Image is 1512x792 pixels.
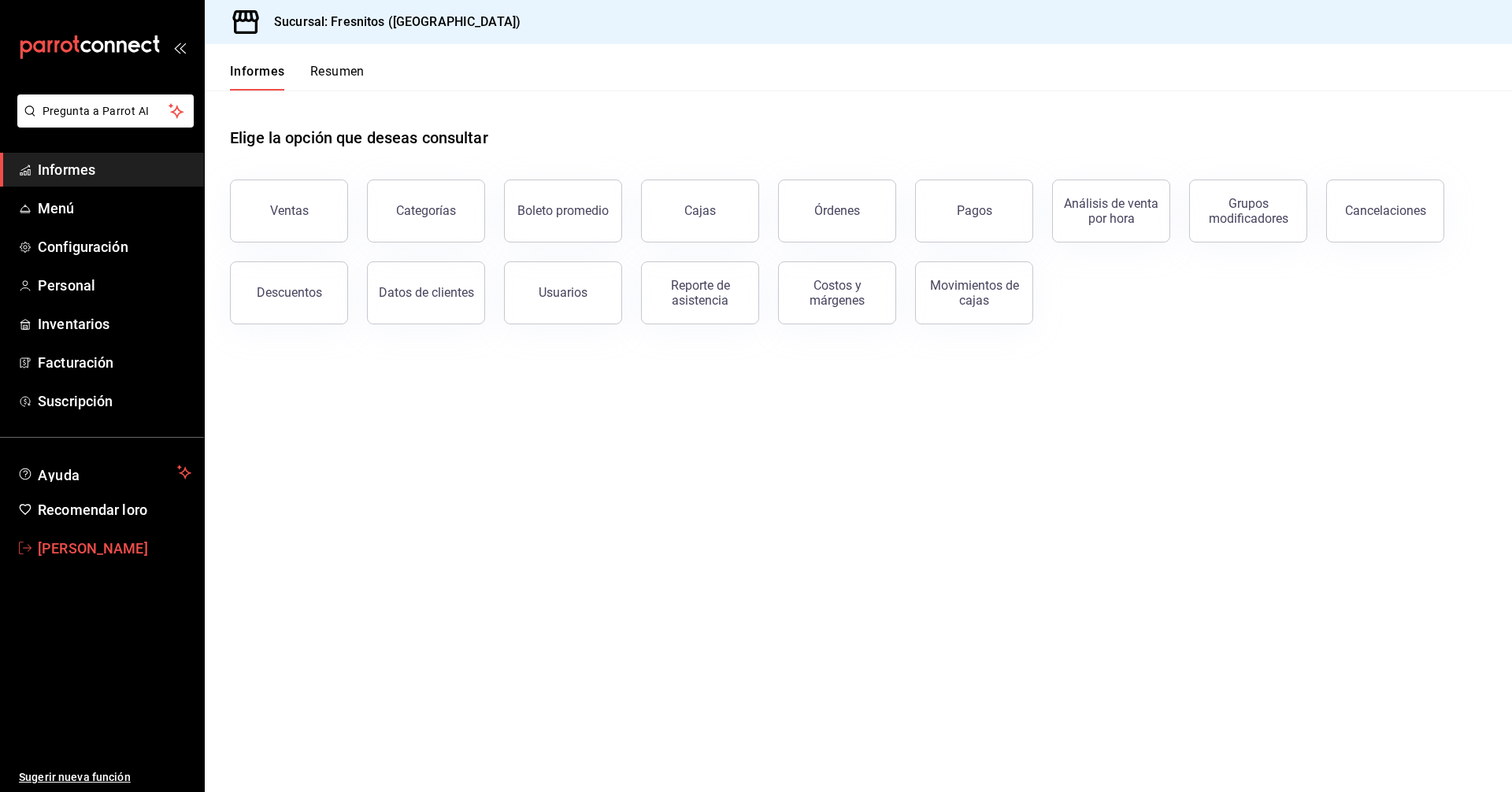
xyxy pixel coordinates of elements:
[957,203,992,218] font: Pagos
[274,14,521,29] font: Sucursal: Fresnitos ([GEOGRAPHIC_DATA])
[38,277,95,294] font: Personal
[396,203,456,218] font: Categorías
[930,278,1019,308] font: Movimientos de cajas
[230,63,365,91] div: pestañas de navegación
[1189,179,1307,242] button: Grupos modificadores
[230,261,348,324] button: Descuentos
[230,64,285,79] font: Informes
[230,128,488,147] font: Elige la opción que deseas consultar
[230,179,348,242] button: Ventas
[814,203,860,218] font: Órdenes
[38,161,95,178] font: Informes
[539,285,587,300] font: Usuarios
[915,261,1033,324] button: Movimientos de cajas
[38,316,109,332] font: Inventarios
[11,114,194,131] a: Pregunta a Parrot AI
[1345,203,1426,218] font: Cancelaciones
[38,467,80,483] font: Ayuda
[810,278,865,308] font: Costos y márgenes
[641,261,759,324] button: Reporte de asistencia
[257,285,322,300] font: Descuentos
[1052,179,1170,242] button: Análisis de venta por hora
[270,203,309,218] font: Ventas
[367,261,485,324] button: Datos de clientes
[19,771,131,783] font: Sugerir nueva función
[38,501,147,518] font: Recomendar loro
[915,179,1033,242] button: Pagos
[504,179,622,242] button: Boleto promedio
[38,354,113,371] font: Facturación
[379,285,474,300] font: Datos de clientes
[173,41,186,54] button: abrir_cajón_menú
[641,179,759,242] a: Cajas
[367,179,485,242] button: Categorías
[38,239,128,255] font: Configuración
[1326,179,1444,242] button: Cancelaciones
[1209,196,1288,226] font: Grupos modificadores
[778,179,896,242] button: Órdenes
[310,64,365,79] font: Resumen
[671,278,730,308] font: Reporte de asistencia
[17,94,194,128] button: Pregunta a Parrot AI
[38,540,148,557] font: [PERSON_NAME]
[684,203,717,218] font: Cajas
[517,203,609,218] font: Boleto promedio
[38,200,75,217] font: Menú
[43,105,150,117] font: Pregunta a Parrot AI
[38,393,113,409] font: Suscripción
[504,261,622,324] button: Usuarios
[778,261,896,324] button: Costos y márgenes
[1064,196,1158,226] font: Análisis de venta por hora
